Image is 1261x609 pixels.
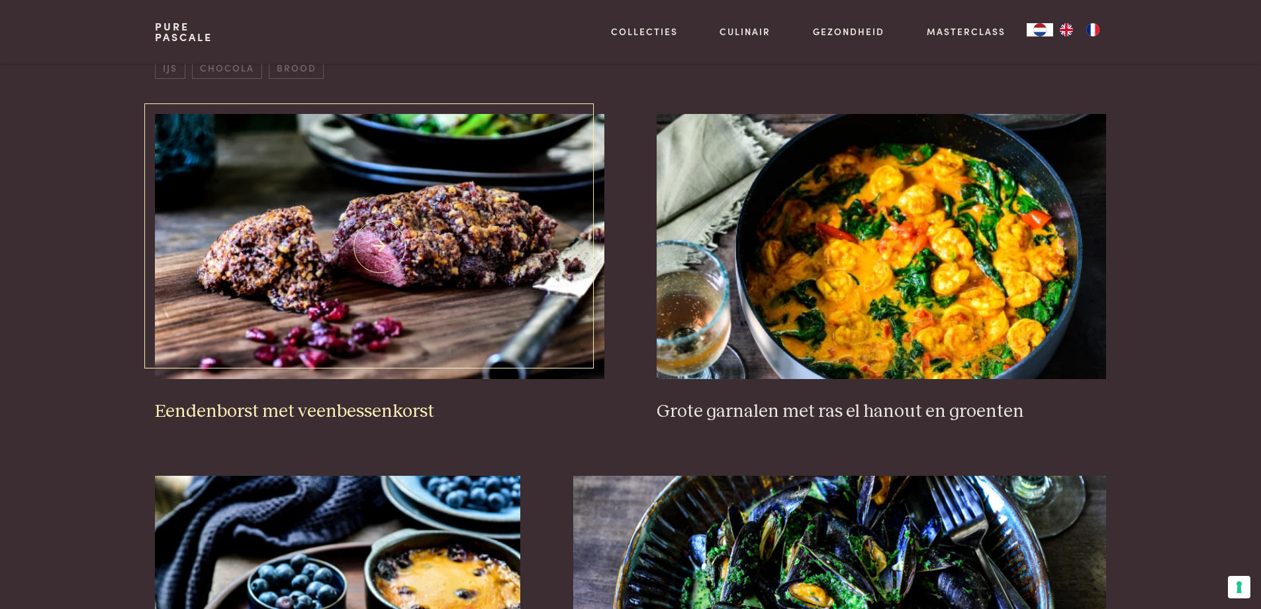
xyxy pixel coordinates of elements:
a: Collecties [611,25,678,38]
a: PurePascale [155,21,212,42]
img: Eendenborst met veenbessenkorst [155,114,604,379]
h3: Grote garnalen met ras el hanout en groenten [657,400,1105,423]
span: chocola [192,57,261,79]
a: EN [1053,23,1080,36]
img: Grote garnalen met ras el hanout en groenten [657,114,1105,379]
a: Grote garnalen met ras el hanout en groenten Grote garnalen met ras el hanout en groenten [657,114,1105,423]
button: Uw voorkeuren voor toestemming voor trackingtechnologieën [1228,576,1250,598]
a: Gezondheid [813,25,884,38]
div: Language [1027,23,1053,36]
a: FR [1080,23,1106,36]
aside: Language selected: Nederlands [1027,23,1106,36]
span: ijs [155,57,185,79]
span: brood [269,57,324,79]
ul: Language list [1053,23,1106,36]
a: Masterclass [927,25,1005,38]
a: Eendenborst met veenbessenkorst Eendenborst met veenbessenkorst [155,114,604,423]
h3: Eendenborst met veenbessenkorst [155,400,604,423]
a: NL [1027,23,1053,36]
a: Culinair [720,25,771,38]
